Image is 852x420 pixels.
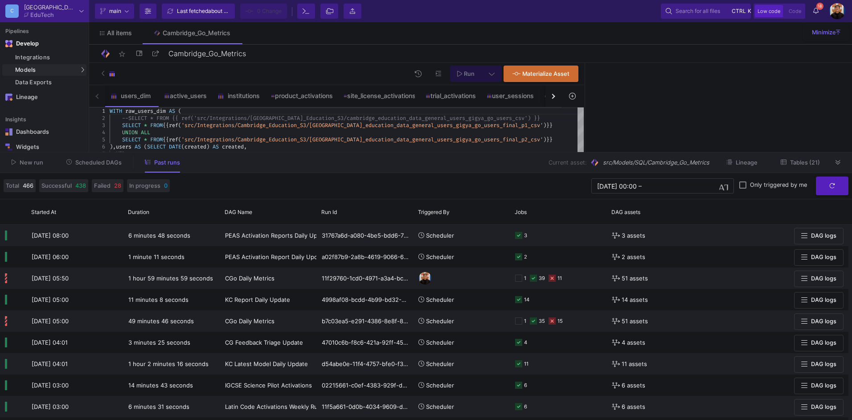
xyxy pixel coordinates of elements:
img: Logo [100,48,111,59]
span: --SELECT * FROM {{ ref('src/Integrations/[GEOGRAPHIC_DATA] [122,115,303,122]
div: Lineage [16,94,74,101]
span: UID [116,150,125,157]
a: Data Exports [2,77,86,88]
div: active_users [164,92,207,99]
div: institutions [217,92,260,99]
span: Run [464,70,475,77]
span: Total [6,181,19,190]
span: rs_gigya_go_users_csv') }} [459,115,540,122]
img: SQL-Model type child icon [271,94,275,98]
div: 3 [524,225,527,246]
span: 11 minutes 8 seconds [128,296,188,303]
div: Data Exports [15,79,84,86]
span: New run [20,159,43,166]
span: {{ [163,136,169,143]
span: Scheduled DAGs [75,159,122,166]
div: product_activations [271,92,333,99]
div: EduTech [30,12,54,18]
img: SQL-Model type child icon [109,70,115,77]
button: Tables (21) [770,156,831,169]
div: [GEOGRAPHIC_DATA] [24,4,76,10]
span: ( [178,136,181,143]
span: DAG logs [811,382,836,389]
span: _p1_csv' [518,122,543,129]
span: SELECT [122,122,141,129]
span: 2 assets [622,247,645,268]
span: In progress [129,181,160,190]
div: 1 [89,107,105,115]
span: Scheduler [426,339,454,346]
span: Models [15,66,36,74]
span: PEAS Activation Report Daily Update [225,253,327,260]
span: Jobs [515,209,527,215]
img: SQL-Model type child icon [487,93,492,99]
span: {{ [163,122,169,129]
a: Navigation iconLineage [2,90,86,104]
span: ( [181,143,184,150]
span: KC Report Daily Update [225,296,290,303]
div: 02215661-c0ef-4383-929f-df08dcbabedc [317,375,414,396]
span: main [109,4,121,18]
img: SQL Model [590,158,599,167]
div: Widgets [16,144,74,151]
button: ctrlk [729,6,746,16]
div: b7c03ea5-e291-4386-8e8f-80ed87424ff7 [317,310,414,332]
span: ) [543,136,546,143]
span: FROM [150,122,163,129]
span: 14 minutes 43 seconds [128,382,193,389]
span: KC Latest Model Daily Update [225,360,308,367]
img: Navigation icon [5,144,12,151]
span: 1 hour 2 minutes 16 seconds [128,360,209,367]
div: 6 [524,375,527,396]
a: Navigation iconWidgets [2,140,86,154]
button: New run [1,156,54,169]
span: Started At [31,209,56,215]
span: created [222,143,244,150]
span: ), [110,143,116,150]
span: Tables (21) [790,159,820,166]
span: ref [169,122,178,129]
span: DAG logs [811,404,836,410]
div: 39 [539,268,545,289]
div: Last fetched [177,4,230,18]
span: Duration [128,209,149,215]
span: IGCSE Science Pilot Activations [225,382,312,389]
button: Search for all filesctrlk [661,4,751,19]
span: 49 minutes 46 seconds [128,317,194,325]
button: Materialize Asset [504,66,578,82]
button: DAG logs [794,356,844,373]
span: DAG assets [611,209,640,215]
button: Total466 [4,179,36,192]
span: Code [789,8,801,14]
div: 1 [524,311,526,332]
span: DAG logs [811,361,836,367]
span: CGo Daily Metrics [225,317,274,325]
span: [DATE] 05:50 [32,275,69,282]
button: Code [786,5,804,17]
a: Integrations [2,52,86,63]
div: aus_product_activations [545,92,619,99]
span: AS [169,107,175,115]
img: SQL-Model type child icon [217,93,224,99]
div: 2 [524,247,527,268]
span: 'src/Integrations/Cambridge_Education_S3/[GEOGRAPHIC_DATA] [181,136,362,143]
span: Low code [758,8,780,14]
button: DAG logs [794,271,844,287]
span: users [116,143,131,150]
span: Materialize Asset [522,70,569,77]
span: Scheduler [426,296,454,303]
span: 4 assets [622,332,645,353]
span: FROM [150,136,163,143]
div: 4998af08-bcdd-4b99-bd32-9974921c3742 [317,289,414,310]
img: Tab icon [153,29,161,37]
span: 6 assets [622,375,645,396]
div: 31767a6d-a080-4be5-bdd6-73b67cb0ba14 [317,225,414,246]
span: Run Id [321,209,337,215]
img: bg52tvgs8dxfpOhHYAd0g09LCcAxm85PnUXHwHyc.png [829,3,845,19]
span: 14 assets [622,289,648,310]
span: UNION [122,129,138,136]
span: [DATE] 08:00 [32,232,69,239]
button: DAG logs [794,313,844,330]
img: SQL-Model type child icon [426,93,430,98]
span: created [184,143,206,150]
